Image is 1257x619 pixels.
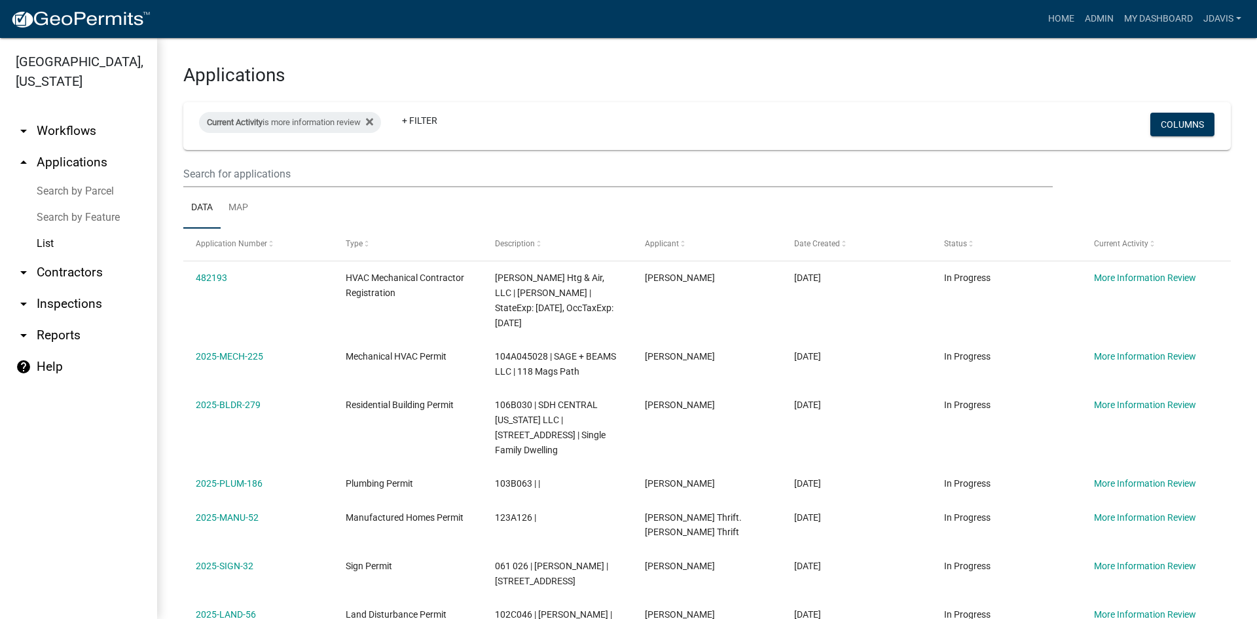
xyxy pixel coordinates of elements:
[196,478,263,489] a: 2025-PLUM-186
[645,272,715,283] span: Billy Batchelor
[196,512,259,523] a: 2025-MANU-52
[1080,7,1119,31] a: Admin
[645,478,715,489] span: Jeremy Nichols
[495,351,616,377] span: 104A045028 | SAGE + BEAMS LLC | 118 Mags Path
[16,296,31,312] i: arrow_drop_down
[794,239,840,248] span: Date Created
[632,229,782,260] datatable-header-cell: Applicant
[16,359,31,375] i: help
[183,229,333,260] datatable-header-cell: Application Number
[1094,272,1196,283] a: More Information Review
[645,239,679,248] span: Applicant
[944,478,991,489] span: In Progress
[346,351,446,362] span: Mechanical HVAC Permit
[932,229,1082,260] datatable-header-cell: Status
[221,187,256,229] a: Map
[483,229,632,260] datatable-header-cell: Description
[392,109,448,132] a: + Filter
[1081,229,1231,260] datatable-header-cell: Current Activity
[183,187,221,229] a: Data
[794,478,821,489] span: 09/16/2025
[794,351,821,362] span: 09/18/2025
[944,239,967,248] span: Status
[794,512,821,523] span: 09/16/2025
[794,272,821,283] span: 09/22/2025
[1094,239,1148,248] span: Current Activity
[207,117,263,127] span: Current Activity
[794,561,821,571] span: 09/11/2025
[1094,512,1196,523] a: More Information Review
[346,239,363,248] span: Type
[495,272,613,328] span: Batchelor Htg & Air, LLC | Billy Batchelor | StateExp: 12/31/2025, OccTaxExp: 12/31/2025
[16,328,31,343] i: arrow_drop_down
[495,400,606,455] span: 106B030 | SDH CENTRAL GEORGIA LLC | 153 CREEKSIDE RD | Single Family Dwelling
[183,160,1053,187] input: Search for applications
[1198,7,1247,31] a: jdavis
[196,400,261,410] a: 2025-BLDR-279
[346,478,413,489] span: Plumbing Permit
[495,512,536,523] span: 123A126 |
[645,561,715,571] span: David Stewart
[183,64,1231,86] h3: Applications
[16,123,31,139] i: arrow_drop_down
[346,272,464,298] span: HVAC Mechanical Contractor Registration
[944,400,991,410] span: In Progress
[645,512,742,538] span: Denny Moye Thrift. Debra Lavender Thrift
[16,265,31,280] i: arrow_drop_down
[944,512,991,523] span: In Progress
[1043,7,1080,31] a: Home
[346,512,464,523] span: Manufactured Homes Permit
[333,229,483,260] datatable-header-cell: Type
[495,478,540,489] span: 103B063 | |
[1094,400,1196,410] a: More Information Review
[1150,113,1214,136] button: Columns
[196,239,267,248] span: Application Number
[196,272,227,283] a: 482193
[944,272,991,283] span: In Progress
[645,351,715,362] span: Billy Cowan
[199,112,381,133] div: is more information review
[346,561,392,571] span: Sign Permit
[1119,7,1198,31] a: My Dashboard
[495,239,535,248] span: Description
[944,351,991,362] span: In Progress
[1094,478,1196,489] a: More Information Review
[346,400,454,410] span: Residential Building Permit
[794,400,821,410] span: 09/17/2025
[1094,561,1196,571] a: More Information Review
[196,561,253,571] a: 2025-SIGN-32
[944,561,991,571] span: In Progress
[782,229,932,260] datatable-header-cell: Date Created
[495,561,608,586] span: 061 026 | WATSON STEPHEN | 100 FRIENDSHIP RD
[16,155,31,170] i: arrow_drop_up
[196,351,263,362] a: 2025-MECH-225
[645,400,715,410] span: Justin
[1094,351,1196,362] a: More Information Review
